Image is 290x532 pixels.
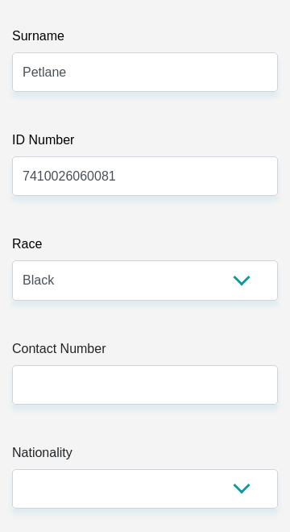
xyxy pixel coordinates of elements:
[12,131,278,156] label: ID Number
[12,52,278,92] input: Surname
[12,235,278,260] label: Race
[12,339,278,365] label: Contact Number
[12,365,278,405] input: Contact Number
[12,27,278,52] label: Surname
[12,156,278,196] input: ID Number
[12,443,278,469] label: Nationality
